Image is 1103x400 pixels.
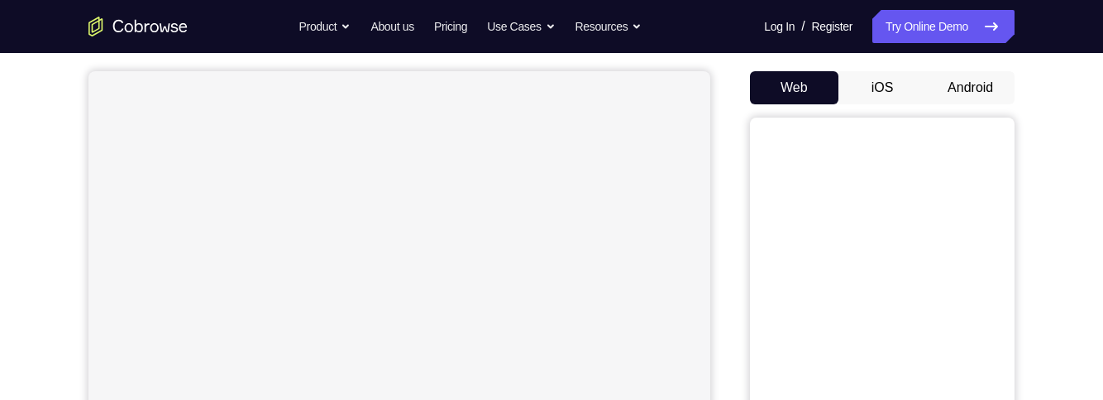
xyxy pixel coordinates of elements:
a: Pricing [434,10,467,43]
a: Register [812,10,852,43]
button: Use Cases [487,10,555,43]
a: Try Online Demo [872,10,1015,43]
button: Resources [575,10,642,43]
button: iOS [838,71,927,104]
button: Product [299,10,351,43]
a: Go to the home page [88,17,188,36]
button: Android [926,71,1015,104]
span: / [801,17,805,36]
button: Web [750,71,838,104]
a: Log In [764,10,795,43]
a: About us [370,10,413,43]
